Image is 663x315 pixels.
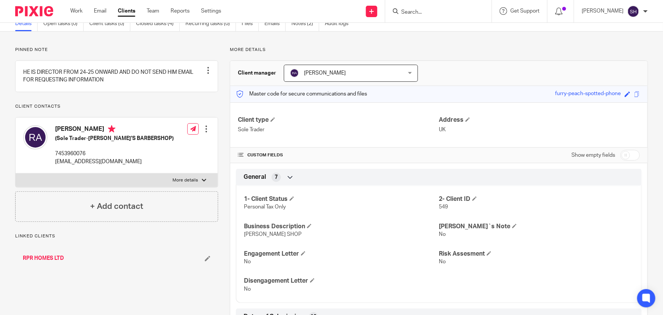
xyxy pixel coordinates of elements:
[439,204,448,210] span: 549
[244,223,439,231] h4: Business Description
[275,173,278,181] span: 7
[244,173,266,181] span: General
[242,16,259,31] a: Files
[244,259,251,264] span: No
[244,250,439,258] h4: Engagement Letter
[15,47,218,53] p: Pinned note
[94,7,106,15] a: Email
[325,16,354,31] a: Audit logs
[55,158,174,165] p: [EMAIL_ADDRESS][DOMAIN_NAME]
[70,7,82,15] a: Work
[23,255,64,262] a: RPR HOMES LTD
[55,135,174,142] h5: (Sole Trader-[PERSON_NAME]'S BARBERSHOP)
[244,277,439,285] h4: Disengagement Letter
[147,7,159,15] a: Team
[439,195,634,203] h4: 2- Client ID
[43,16,84,31] a: Open tasks (0)
[236,90,367,98] p: Master code for secure communications and files
[136,16,180,31] a: Closed tasks (4)
[108,125,116,133] i: Primary
[571,151,615,159] label: Show empty fields
[555,90,621,99] div: furry-peach-spotted-phone
[55,150,174,157] p: 7453960076
[627,5,639,17] img: svg%3E
[90,200,143,212] h4: + Add contact
[172,177,198,183] p: More details
[582,7,623,15] p: [PERSON_NAME]
[238,126,439,134] p: Sole Trader
[15,103,218,110] p: Client contacts
[238,152,439,158] h4: CUSTOM FIELDS
[15,233,218,239] p: Linked clients
[185,16,236,31] a: Recurring tasks (0)
[23,125,47,150] img: svg%3E
[201,7,221,15] a: Settings
[238,69,276,77] h3: Client manager
[15,16,38,31] a: Details
[238,116,439,124] h4: Client type
[439,223,634,231] h4: [PERSON_NAME]`s Note
[510,8,540,14] span: Get Support
[304,70,346,76] span: [PERSON_NAME]
[439,259,446,264] span: No
[439,116,640,124] h4: Address
[439,250,634,258] h4: Risk Assesment
[171,7,190,15] a: Reports
[244,204,286,210] span: Personal Tax Only
[244,286,251,292] span: No
[439,232,446,237] span: No
[290,68,299,78] img: svg%3E
[400,9,469,16] input: Search
[15,6,53,16] img: Pixie
[244,232,302,237] span: [PERSON_NAME] SHOP
[439,126,640,134] p: UK
[89,16,130,31] a: Client tasks (0)
[264,16,286,31] a: Emails
[244,195,439,203] h4: 1- Client Status
[55,125,174,135] h4: [PERSON_NAME]
[118,7,135,15] a: Clients
[291,16,319,31] a: Notes (2)
[230,47,648,53] p: More details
